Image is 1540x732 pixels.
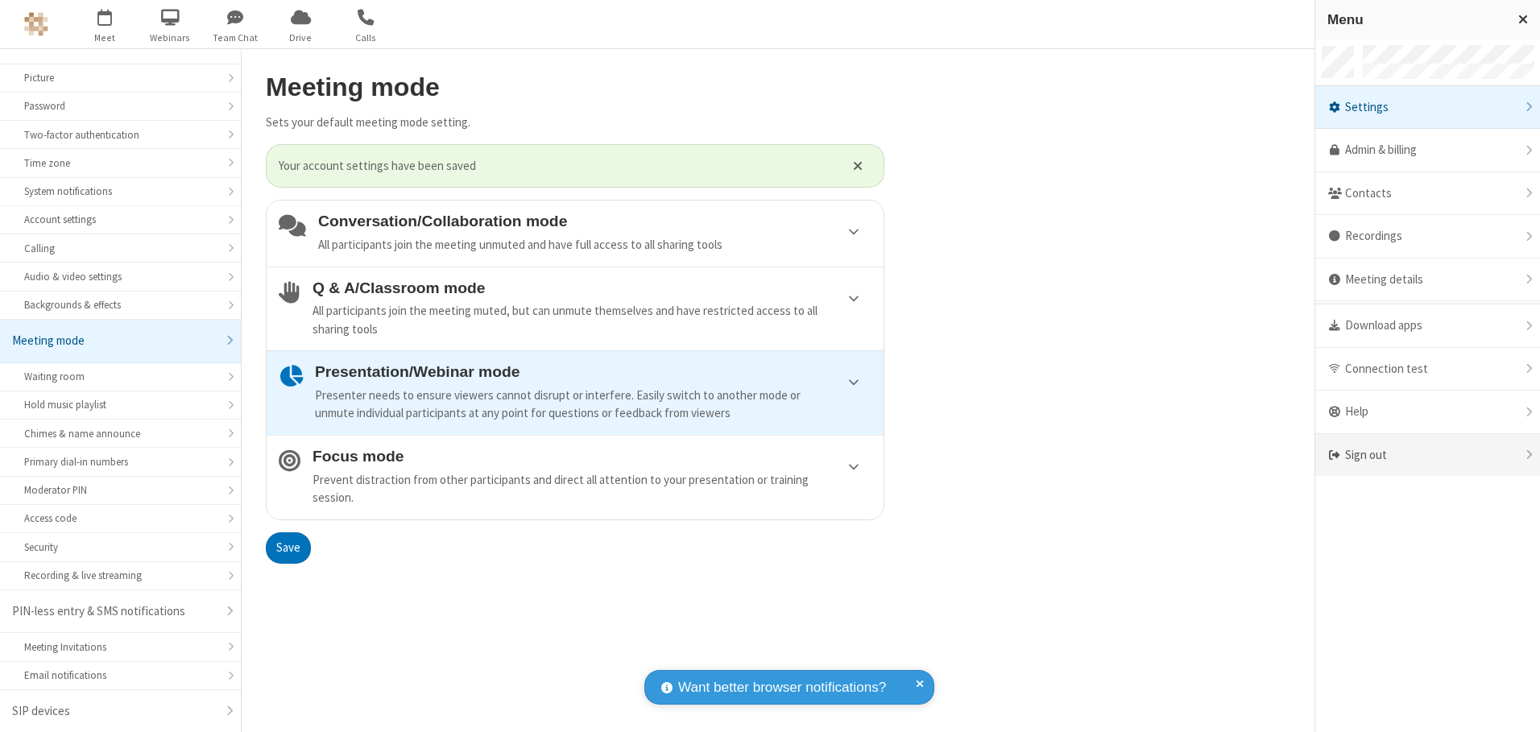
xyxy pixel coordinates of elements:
div: Picture [24,70,217,85]
div: Primary dial-in numbers [24,454,217,469]
div: Meeting mode [12,332,217,350]
span: Your account settings have been saved [279,157,833,176]
div: Account settings [24,212,217,227]
button: Save [266,532,311,565]
div: Help [1315,391,1540,434]
div: Download apps [1315,304,1540,348]
div: Two-factor authentication [24,127,217,143]
span: Webinars [140,31,201,45]
div: Recordings [1315,215,1540,258]
div: Chimes & name announce [24,426,217,441]
div: Email notifications [24,668,217,683]
div: All participants join the meeting muted, but can unmute themselves and have restricted access to ... [313,302,871,338]
span: Meet [75,31,135,45]
button: Close alert [845,154,871,178]
div: Prevent distraction from other participants and direct all attention to your presentation or trai... [313,471,871,507]
span: Team Chat [205,31,266,45]
div: Time zone [24,155,217,171]
div: Presenter needs to ensure viewers cannot disrupt or interfere. Easily switch to another mode or u... [315,387,871,423]
div: Meeting Invitations [24,639,217,655]
div: SIP devices [12,702,217,721]
div: System notifications [24,184,217,199]
div: Backgrounds & effects [24,297,217,312]
div: Sign out [1315,434,1540,477]
h3: Menu [1327,12,1504,27]
p: Sets your default meeting mode setting. [266,114,884,132]
div: Moderator PIN [24,482,217,498]
img: QA Selenium DO NOT DELETE OR CHANGE [24,12,48,36]
div: Connection test [1315,348,1540,391]
h4: Conversation/Collaboration mode [318,213,871,230]
div: PIN-less entry & SMS notifications [12,602,217,621]
div: Access code [24,511,217,526]
div: Audio & video settings [24,269,217,284]
div: All participants join the meeting unmuted and have full access to all sharing tools [318,236,871,254]
span: Calls [336,31,396,45]
div: Contacts [1315,172,1540,216]
div: Settings [1315,86,1540,130]
div: Calling [24,241,217,256]
div: Password [24,98,217,114]
div: Meeting details [1315,258,1540,302]
div: Security [24,540,217,555]
h4: Q & A/Classroom mode [313,279,871,296]
div: Recording & live streaming [24,568,217,583]
span: Drive [271,31,331,45]
h4: Presentation/Webinar mode [315,363,871,380]
span: Want better browser notifications? [678,677,886,698]
div: Waiting room [24,369,217,384]
a: Admin & billing [1315,129,1540,172]
h4: Focus mode [313,448,871,465]
div: Hold music playlist [24,397,217,412]
h2: Meeting mode [266,73,884,101]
